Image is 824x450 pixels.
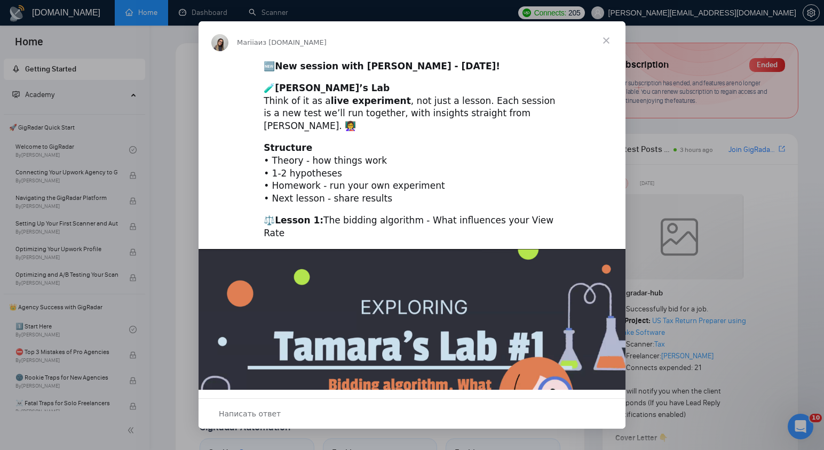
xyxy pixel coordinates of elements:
div: 🆕 [264,60,560,73]
div: • Theory - how things work • 1-2 hypotheses • Homework - run your own experiment • Next lesson - ... [264,142,560,205]
span: Mariia [237,38,258,46]
b: [PERSON_NAME]’s Lab [275,83,390,93]
b: live experiment [331,95,411,106]
img: Profile image for Mariia [211,34,228,51]
div: ⚖️ The bidding algorithm - What influences your View Rate [264,214,560,240]
b: Lesson 1: [275,215,323,226]
div: 🧪 Think of it as a , not just a lesson. Each session is a new test we’ll run together, with insig... [264,82,560,133]
div: Открыть разговор и ответить [199,398,625,429]
span: Закрыть [587,21,625,60]
span: из [DOMAIN_NAME] [258,38,327,46]
b: New session with [PERSON_NAME] - [DATE]! [275,61,500,71]
b: Structure [264,142,312,153]
span: Написать ответ [219,407,281,421]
